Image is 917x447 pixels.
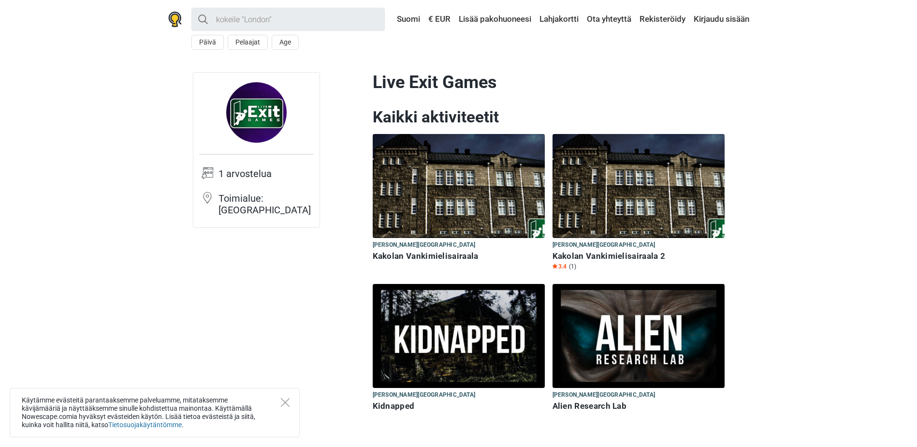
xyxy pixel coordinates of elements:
[426,11,453,28] a: € EUR
[108,421,182,429] a: Tietosuojakäytäntömme
[373,107,725,127] h2: Kaikki aktiviteetit
[569,263,576,270] span: (1)
[691,11,749,28] a: Kirjaudu sisään
[553,134,725,238] img: Kakolan Vankimielisairaala 2
[553,134,725,272] a: Kakolan Vankimielisairaala 2 [PERSON_NAME][GEOGRAPHIC_DATA] Kakolan Vankimielisairaala 2 Star3.4 (1)
[10,388,300,437] div: Käytämme evästeitä parantaaksemme palveluamme, mitataksemme kävijämääriä ja näyttääksemme sinulle...
[388,11,422,28] a: Suomi
[373,284,545,413] a: Kidnapped [PERSON_NAME][GEOGRAPHIC_DATA] Kidnapped
[553,240,655,251] span: [PERSON_NAME][GEOGRAPHIC_DATA]
[191,35,224,50] button: Päivä
[553,251,725,261] h6: Kakolan Vankimielisairaala 2
[228,35,268,50] button: Pelaajat
[191,8,385,31] input: kokeile “London”
[553,284,725,413] a: Alien Research Lab [PERSON_NAME][GEOGRAPHIC_DATA] Alien Research Lab
[218,192,313,222] td: Toimialue: [GEOGRAPHIC_DATA]
[553,284,725,388] img: Alien Research Lab
[553,390,655,401] span: [PERSON_NAME][GEOGRAPHIC_DATA]
[272,35,299,50] button: Age
[373,390,476,401] span: [PERSON_NAME][GEOGRAPHIC_DATA]
[168,12,182,27] img: Nowescape logo
[553,264,557,268] img: Star
[373,251,545,261] h6: Kakolan Vankimielisairaala
[584,11,634,28] a: Ota yhteyttä
[373,134,545,263] a: Kakolan Vankimielisairaala [PERSON_NAME][GEOGRAPHIC_DATA] Kakolan Vankimielisairaala
[218,167,313,192] td: 1 arvostelua
[373,240,476,251] span: [PERSON_NAME][GEOGRAPHIC_DATA]
[637,11,688,28] a: Rekisteröidy
[390,16,397,23] img: Suomi
[281,398,290,407] button: Close
[373,284,545,388] img: Kidnapped
[456,11,534,28] a: Lisää pakohuoneesi
[553,263,567,270] span: 3.4
[373,401,545,411] h6: Kidnapped
[373,134,545,238] img: Kakolan Vankimielisairaala
[537,11,581,28] a: Lahjakortti
[553,401,725,411] h6: Alien Research Lab
[373,72,725,93] h1: Live Exit Games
